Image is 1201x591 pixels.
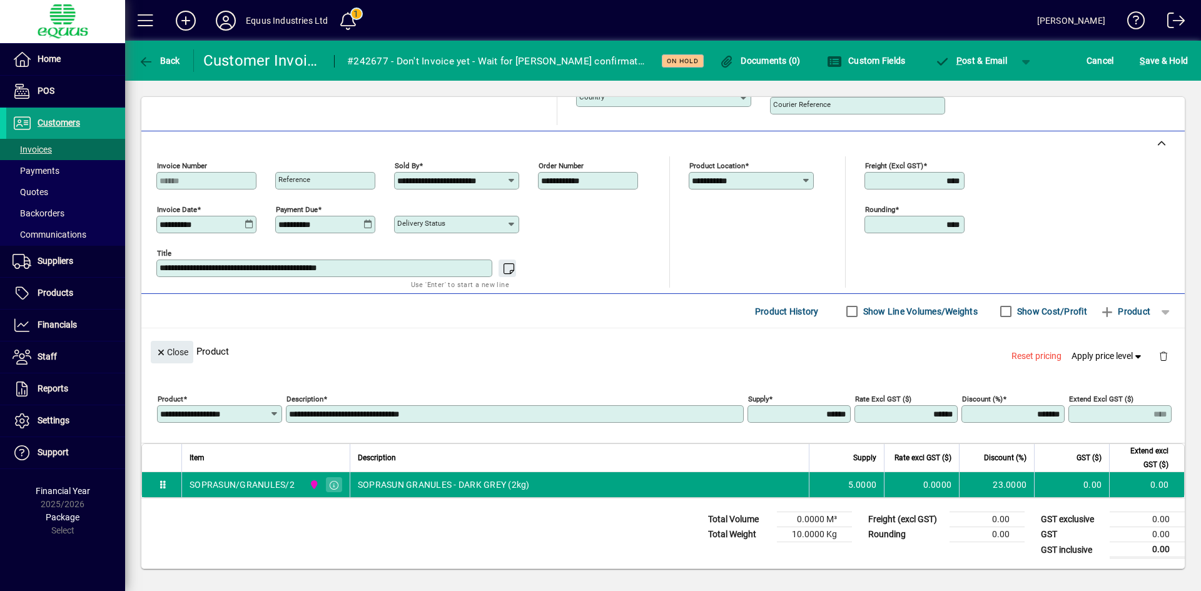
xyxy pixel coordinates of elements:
[6,405,125,437] a: Settings
[46,512,79,522] span: Package
[1140,51,1188,71] span: ave & Hold
[246,11,328,31] div: Equus Industries Ltd
[158,395,183,403] mat-label: Product
[848,478,877,491] span: 5.0000
[935,56,1007,66] span: ost & Email
[6,373,125,405] a: Reports
[579,93,604,101] mat-label: Country
[6,341,125,373] a: Staff
[1034,472,1109,497] td: 0.00
[865,205,895,214] mat-label: Rounding
[959,472,1034,497] td: 23.0000
[855,395,911,403] mat-label: Rate excl GST ($)
[13,166,59,176] span: Payments
[702,512,777,527] td: Total Volume
[276,205,318,214] mat-label: Payment due
[13,187,48,197] span: Quotes
[6,310,125,341] a: Financials
[6,203,125,224] a: Backorders
[1109,472,1184,497] td: 0.00
[190,478,295,491] div: SOPRASUN/GRANULES/2
[6,160,125,181] a: Payments
[38,118,80,128] span: Customers
[748,395,769,403] mat-label: Supply
[190,451,205,465] span: Item
[1093,300,1157,323] button: Product
[539,161,584,170] mat-label: Order number
[950,512,1025,527] td: 0.00
[1015,305,1087,318] label: Show Cost/Profit
[6,76,125,107] a: POS
[38,415,69,425] span: Settings
[1035,512,1110,527] td: GST exclusive
[865,161,923,170] mat-label: Freight (excl GST)
[894,451,951,465] span: Rate excl GST ($)
[38,447,69,457] span: Support
[148,346,196,357] app-page-header-button: Close
[667,57,699,65] span: On hold
[13,230,86,240] span: Communications
[203,51,322,71] div: Customer Invoice
[892,478,951,491] div: 0.0000
[38,54,61,64] span: Home
[962,395,1003,403] mat-label: Discount (%)
[702,527,777,542] td: Total Weight
[950,527,1025,542] td: 0.00
[777,512,852,527] td: 0.0000 M³
[861,305,978,318] label: Show Line Volumes/Weights
[853,451,876,465] span: Supply
[1110,542,1185,558] td: 0.00
[750,300,824,323] button: Product History
[1087,51,1114,71] span: Cancel
[1083,49,1117,72] button: Cancel
[6,139,125,160] a: Invoices
[38,288,73,298] span: Products
[13,144,52,154] span: Invoices
[6,224,125,245] a: Communications
[6,246,125,277] a: Suppliers
[1035,527,1110,542] td: GST
[397,219,445,228] mat-label: Delivery status
[206,9,246,32] button: Profile
[1137,49,1191,72] button: Save & Hold
[1100,301,1150,321] span: Product
[358,451,396,465] span: Description
[984,451,1026,465] span: Discount (%)
[1148,341,1178,371] button: Delete
[13,208,64,218] span: Backorders
[6,181,125,203] a: Quotes
[755,301,819,321] span: Product History
[286,395,323,403] mat-label: Description
[1077,451,1102,465] span: GST ($)
[38,383,68,393] span: Reports
[151,341,193,363] button: Close
[135,49,183,72] button: Back
[157,249,171,258] mat-label: Title
[38,320,77,330] span: Financials
[38,256,73,266] span: Suppliers
[862,512,950,527] td: Freight (excl GST)
[358,478,530,491] span: SOPRASUN GRANULES - DARK GREY (2kg)
[6,278,125,309] a: Products
[1158,3,1185,43] a: Logout
[156,342,188,363] span: Close
[777,527,852,542] td: 10.0000 Kg
[1011,350,1062,363] span: Reset pricing
[1148,350,1178,361] app-page-header-button: Delete
[157,205,197,214] mat-label: Invoice date
[862,527,950,542] td: Rounding
[125,49,194,72] app-page-header-button: Back
[157,161,207,170] mat-label: Invoice number
[1006,345,1067,368] button: Reset pricing
[36,486,90,496] span: Financial Year
[773,100,831,109] mat-label: Courier Reference
[1110,512,1185,527] td: 0.00
[824,49,909,72] button: Custom Fields
[347,51,646,71] div: #242677 - Don't Invoice yet - Wait for [PERSON_NAME] confirmation
[6,44,125,75] a: Home
[38,351,57,361] span: Staff
[411,277,509,291] mat-hint: Use 'Enter' to start a new line
[827,56,906,66] span: Custom Fields
[1117,444,1168,472] span: Extend excl GST ($)
[166,9,206,32] button: Add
